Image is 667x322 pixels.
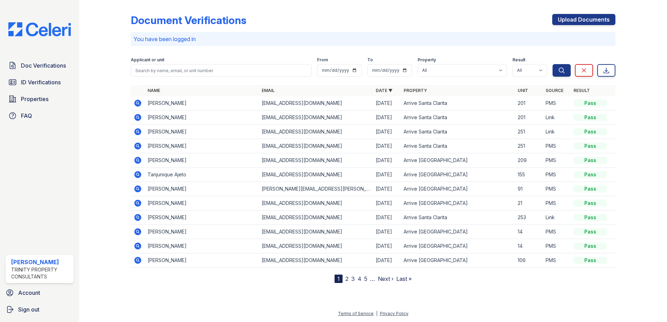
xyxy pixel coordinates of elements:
[401,225,515,239] td: Arrive [GEOGRAPHIC_DATA]
[512,57,525,63] label: Result
[574,157,607,164] div: Pass
[543,182,571,196] td: PMS
[259,110,373,125] td: [EMAIL_ADDRESS][DOMAIN_NAME]
[401,196,515,210] td: Arrive [GEOGRAPHIC_DATA]
[401,125,515,139] td: Arrive Santa Clarita
[376,311,377,316] div: |
[515,196,543,210] td: 21
[574,171,607,178] div: Pass
[145,153,259,168] td: [PERSON_NAME]
[373,253,401,268] td: [DATE]
[6,92,74,106] a: Properties
[145,182,259,196] td: [PERSON_NAME]
[574,100,607,107] div: Pass
[543,125,571,139] td: Link
[574,88,590,93] a: Result
[515,168,543,182] td: 155
[21,78,61,86] span: ID Verifications
[515,96,543,110] td: 201
[574,228,607,235] div: Pass
[351,275,355,282] a: 3
[543,253,571,268] td: PMS
[317,57,328,63] label: From
[543,225,571,239] td: PMS
[574,185,607,192] div: Pass
[515,110,543,125] td: 201
[574,143,607,149] div: Pass
[401,182,515,196] td: Arrive [GEOGRAPHIC_DATA]
[401,239,515,253] td: Arrive [GEOGRAPHIC_DATA]
[6,59,74,72] a: Doc Verifications
[364,275,367,282] a: 5
[546,88,563,93] a: Source
[373,168,401,182] td: [DATE]
[574,214,607,221] div: Pass
[259,125,373,139] td: [EMAIL_ADDRESS][DOMAIN_NAME]
[3,302,76,316] a: Sign out
[21,112,32,120] span: FAQ
[373,96,401,110] td: [DATE]
[259,196,373,210] td: [EMAIL_ADDRESS][DOMAIN_NAME]
[515,182,543,196] td: 91
[543,210,571,225] td: Link
[358,275,361,282] a: 4
[145,210,259,225] td: [PERSON_NAME]
[418,57,436,63] label: Property
[574,243,607,250] div: Pass
[380,311,409,316] a: Privacy Policy
[574,114,607,121] div: Pass
[259,168,373,182] td: [EMAIL_ADDRESS][DOMAIN_NAME]
[6,109,74,123] a: FAQ
[404,88,427,93] a: Property
[543,110,571,125] td: Link
[401,168,515,182] td: Arrive [GEOGRAPHIC_DATA]
[515,225,543,239] td: 14
[574,257,607,264] div: Pass
[518,88,528,93] a: Unit
[145,168,259,182] td: Tanjunique Ajeto
[134,35,613,43] p: You have been logged in
[259,210,373,225] td: [EMAIL_ADDRESS][DOMAIN_NAME]
[373,153,401,168] td: [DATE]
[259,225,373,239] td: [EMAIL_ADDRESS][DOMAIN_NAME]
[401,253,515,268] td: Arrive [GEOGRAPHIC_DATA]
[259,182,373,196] td: [PERSON_NAME][EMAIL_ADDRESS][PERSON_NAME][DOMAIN_NAME]
[373,239,401,253] td: [DATE]
[396,275,412,282] a: Last »
[145,139,259,153] td: [PERSON_NAME]
[131,64,312,77] input: Search by name, email, or unit number
[259,96,373,110] td: [EMAIL_ADDRESS][DOMAIN_NAME]
[515,210,543,225] td: 253
[543,196,571,210] td: PMS
[401,153,515,168] td: Arrive [GEOGRAPHIC_DATA]
[145,125,259,139] td: [PERSON_NAME]
[543,139,571,153] td: PMS
[6,75,74,89] a: ID Verifications
[373,139,401,153] td: [DATE]
[345,275,349,282] a: 2
[373,110,401,125] td: [DATE]
[373,196,401,210] td: [DATE]
[259,239,373,253] td: [EMAIL_ADDRESS][DOMAIN_NAME]
[515,153,543,168] td: 209
[145,96,259,110] td: [PERSON_NAME]
[18,289,40,297] span: Account
[3,22,76,36] img: CE_Logo_Blue-a8612792a0a2168367f1c8372b55b34899dd931a85d93a1a3d3e32e68fde9ad4.png
[401,110,515,125] td: Arrive Santa Clarita
[373,125,401,139] td: [DATE]
[515,139,543,153] td: 251
[373,182,401,196] td: [DATE]
[145,196,259,210] td: [PERSON_NAME]
[145,253,259,268] td: [PERSON_NAME]
[543,168,571,182] td: PMS
[373,225,401,239] td: [DATE]
[259,153,373,168] td: [EMAIL_ADDRESS][DOMAIN_NAME]
[145,239,259,253] td: [PERSON_NAME]
[401,139,515,153] td: Arrive Santa Clarita
[373,210,401,225] td: [DATE]
[11,258,71,266] div: [PERSON_NAME]
[131,14,246,26] div: Document Verifications
[552,14,615,25] a: Upload Documents
[338,311,374,316] a: Terms of Service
